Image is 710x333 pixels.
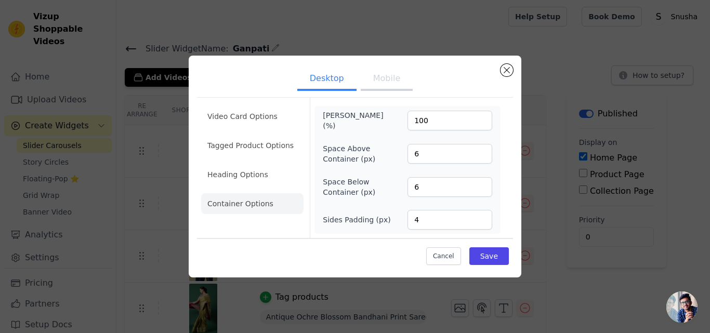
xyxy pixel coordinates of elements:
[297,68,357,91] button: Desktop
[201,135,304,156] li: Tagged Product Options
[361,68,413,91] button: Mobile
[323,177,379,197] label: Space Below Container (px)
[323,143,379,164] label: Space Above Container (px)
[323,215,390,225] label: Sides Padding (px)
[469,247,509,265] button: Save
[501,64,513,76] button: Close modal
[426,247,461,265] button: Cancel
[201,164,304,185] li: Heading Options
[201,193,304,214] li: Container Options
[201,106,304,127] li: Video Card Options
[666,291,698,323] a: Open chat
[323,110,379,131] label: [PERSON_NAME] (%)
